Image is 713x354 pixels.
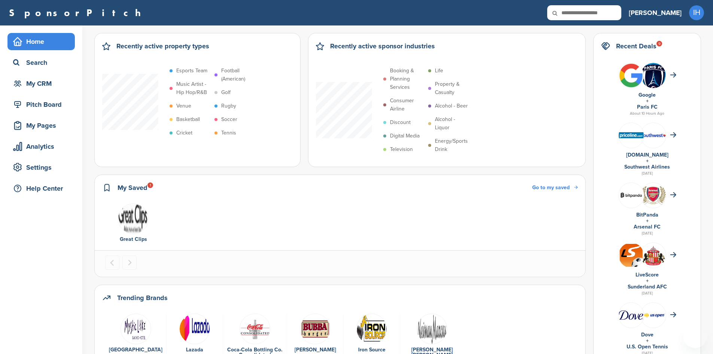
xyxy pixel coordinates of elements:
[356,314,387,344] img: Iron source logo
[176,80,211,97] p: Music Artist - Hip Hop/R&B
[7,33,75,50] a: Home
[636,272,659,278] a: LiveScore
[170,314,219,344] a: 250px lazada (2019).svg
[641,63,666,93] img: Paris fc logo.svg
[117,293,168,303] h2: Trending Brands
[435,102,468,110] p: Alcohol - Beer
[404,314,460,344] a: Open uri20141112 50798 1ligabj
[435,115,469,132] p: Alcohol - Liquor
[240,314,270,344] img: 418543 10150656766309105 1641411117 n
[11,182,75,195] div: Help Center
[176,129,192,137] p: Cricket
[295,347,336,353] a: [PERSON_NAME]
[532,184,578,192] a: Go to my saved
[347,314,396,344] a: Iron source logo
[7,117,75,134] a: My Pages
[11,56,75,69] div: Search
[601,170,693,177] div: [DATE]
[532,184,570,191] span: Go to my saved
[147,182,153,188] div: 1
[300,314,330,344] img: Open uri20141112 50798 38ufdh
[646,338,649,344] a: +
[7,54,75,71] a: Search
[122,255,137,270] button: Next slide
[435,67,443,75] p: Life
[646,98,649,104] a: +
[634,224,661,230] a: Arsenal FC
[291,314,339,344] a: Open uri20141112 50798 38ufdh
[116,41,209,51] h2: Recently active property types
[109,203,158,244] a: Data Great Clips
[390,145,413,154] p: Television
[616,41,656,51] h2: Recent Deals
[629,7,682,18] h3: [PERSON_NAME]
[227,314,283,344] a: 418543 10150656766309105 1641411117 n
[619,186,644,205] img: Bitpanda7084
[109,347,162,353] a: [GEOGRAPHIC_DATA]
[390,118,411,127] p: Discount
[689,5,704,20] span: IH
[636,212,658,218] a: BitPanda
[435,137,469,154] p: Energy/Sports Drink
[109,314,162,344] a: Mystic logo web
[11,35,75,48] div: Home
[179,314,210,344] img: 250px lazada (2019).svg
[390,67,424,91] p: Booking & Planning Services
[601,110,693,117] div: About 10 Hours Ago
[7,138,75,155] a: Analytics
[11,119,75,132] div: My Pages
[11,98,75,111] div: Pitch Board
[176,102,191,110] p: Venue
[105,203,161,244] div: 1 of 1
[435,80,469,97] p: Property & Casualty
[629,4,682,21] a: [PERSON_NAME]
[626,152,668,158] a: [DOMAIN_NAME]
[176,67,207,75] p: Esports Team
[118,182,147,193] h2: My Saved
[390,97,424,113] p: Consumer Airline
[7,96,75,113] a: Pitch Board
[9,8,146,18] a: SponsorPitch
[646,218,649,224] a: +
[358,347,386,353] a: Iron Source
[105,255,119,270] button: Previous slide
[624,164,670,170] a: Southwest Airlines
[7,180,75,197] a: Help Center
[646,158,649,164] a: +
[627,344,668,350] a: U.S. Open Tennis
[221,67,256,83] p: Football (American)
[601,290,693,297] div: [DATE]
[628,284,667,290] a: Sunderland AFC
[221,88,231,97] p: Golf
[637,104,658,110] a: Paris FC
[641,332,653,338] a: Dove
[11,140,75,153] div: Analytics
[221,129,236,137] p: Tennis
[619,243,644,268] img: Livescore
[186,347,203,353] a: Lazada
[619,310,644,320] img: Data
[118,203,149,234] img: Data
[601,230,693,237] div: [DATE]
[176,115,200,124] p: Basketball
[619,63,644,88] img: Bwupxdxo 400x400
[619,132,644,138] img: Data
[11,161,75,174] div: Settings
[221,102,236,110] p: Rugby
[7,159,75,176] a: Settings
[221,115,237,124] p: Soccer
[641,133,666,137] img: Southwest airlines logo 2014.svg
[639,92,656,98] a: Google
[656,41,662,46] div: 9
[646,278,649,284] a: +
[7,75,75,92] a: My CRM
[641,245,666,266] img: Open uri20141112 64162 1q58x9c?1415807470
[121,314,151,344] img: Mystic logo web
[330,41,435,51] h2: Recently active sponsor industries
[683,324,707,348] iframe: Button to launch messaging window
[11,77,75,90] div: My CRM
[641,186,666,205] img: Open uri20141112 64162 vhlk61?1415807597
[390,132,420,140] p: Digital Media
[109,235,158,243] div: Great Clips
[641,312,666,318] img: Screen shot 2018 07 23 at 2.49.02 pm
